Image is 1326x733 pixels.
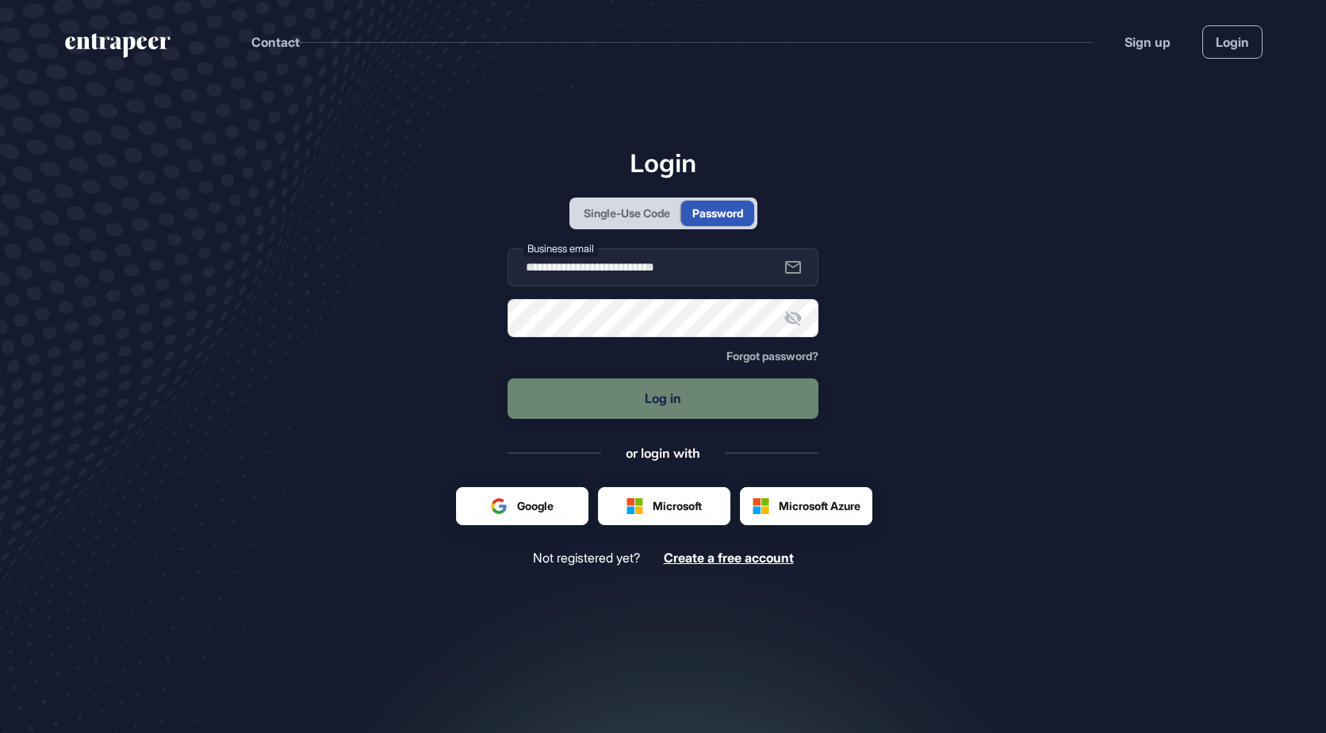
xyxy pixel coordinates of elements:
[692,205,743,221] div: Password
[1125,33,1171,52] a: Sign up
[508,378,818,419] button: Log in
[1202,25,1263,59] a: Login
[508,148,818,178] h1: Login
[626,444,700,462] div: or login with
[251,32,300,52] button: Contact
[533,551,640,566] span: Not registered yet?
[584,205,670,221] div: Single-Use Code
[63,33,172,63] a: entrapeer-logo
[664,551,794,566] a: Create a free account
[726,350,818,363] a: Forgot password?
[664,550,794,566] span: Create a free account
[726,349,818,363] span: Forgot password?
[523,240,598,256] label: Business email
